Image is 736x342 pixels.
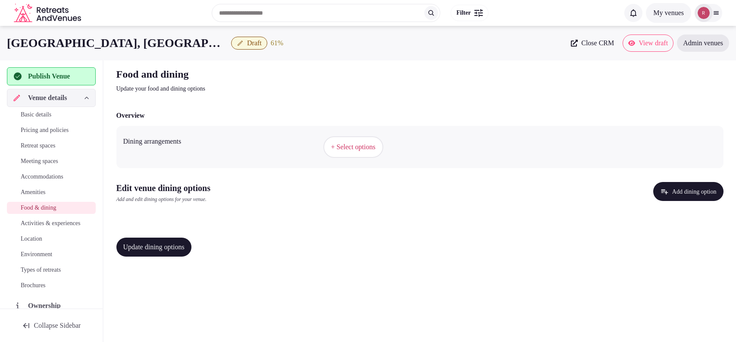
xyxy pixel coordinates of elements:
span: Activities & experiences [21,219,80,228]
span: Types of retreats [21,266,61,274]
a: Pricing and policies [7,124,96,136]
a: Meeting spaces [7,155,96,167]
span: Venue details [28,93,67,103]
h2: Food and dining [116,67,406,81]
span: + Select options [331,142,376,152]
span: Accommodations [21,173,63,181]
span: Publish Venue [28,71,70,82]
p: Update your food and dining options [116,85,406,93]
a: Brochures [7,279,96,292]
a: View draft [623,35,673,52]
button: Filter [451,5,488,21]
h2: Overview [116,110,145,121]
button: Draft [231,37,267,50]
a: Types of retreats [7,264,96,276]
button: Collapse Sidebar [7,316,96,335]
svg: Retreats and Venues company logo [14,3,83,23]
button: + Select options [323,136,383,158]
span: Environment [21,250,52,259]
a: Food & dining [7,202,96,214]
span: Location [21,235,42,243]
span: View draft [639,39,668,47]
span: Retreat spaces [21,141,55,150]
button: My venues [646,3,691,23]
span: Meeting spaces [21,157,58,166]
a: My venues [646,9,691,16]
button: 61% [271,38,283,48]
span: Basic details [21,110,51,119]
a: Activities & experiences [7,217,96,229]
a: Basic details [7,109,96,121]
p: Add and edit dining options for your venue. [116,196,210,203]
a: Accommodations [7,171,96,183]
label: Dining arrangements [123,138,316,145]
a: Close CRM [566,35,619,52]
span: Close CRM [581,39,614,47]
span: Collapse Sidebar [34,321,81,330]
span: Draft [247,39,262,47]
h2: Edit venue dining options [116,182,210,194]
a: Retreat spaces [7,140,96,152]
span: Pricing and policies [21,126,69,135]
div: 61 % [271,38,283,48]
span: Admin venues [683,39,723,47]
button: Add dining option [653,182,723,201]
span: Amenities [21,188,46,197]
a: Admin venues [677,35,729,52]
a: Visit the homepage [14,3,83,23]
a: Environment [7,248,96,260]
span: Filter [456,9,470,17]
a: Ownership [7,297,96,315]
span: Ownership [28,301,64,311]
button: Update dining options [116,238,191,257]
span: Food & dining [21,204,56,212]
img: robiejavier [698,7,710,19]
button: Publish Venue [7,67,96,85]
a: Location [7,233,96,245]
span: Update dining options [123,243,185,251]
a: Amenities [7,186,96,198]
span: Brochures [21,281,46,290]
h1: [GEOGRAPHIC_DATA], [GEOGRAPHIC_DATA] [7,35,228,51]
